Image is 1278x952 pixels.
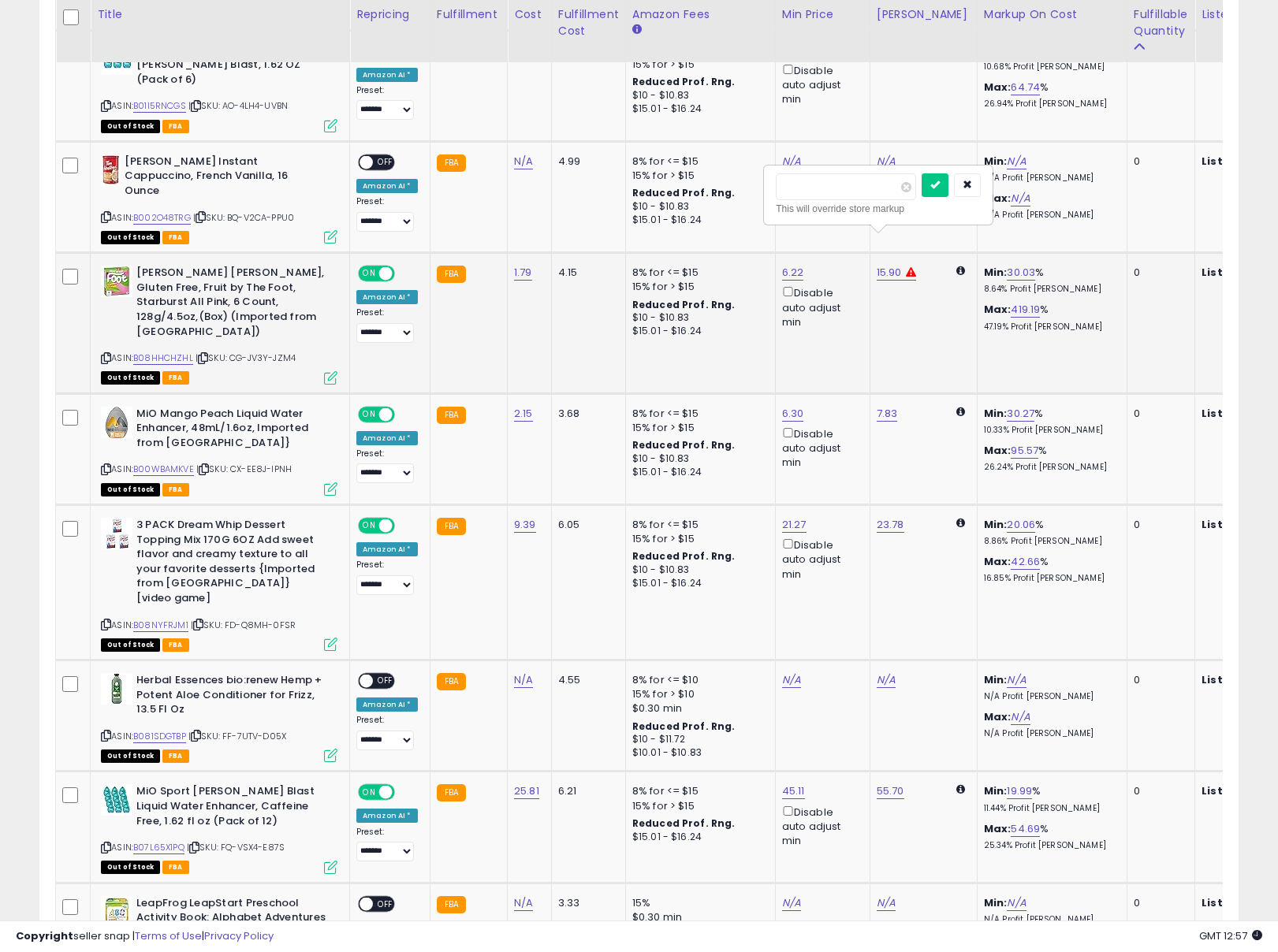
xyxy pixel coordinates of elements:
div: Preset: [356,827,418,862]
span: OFF [373,155,398,169]
a: N/A [782,672,801,688]
b: Herbal Essences bio:renew Hemp + Potent Aloe Conditioner for Frizz, 13.5 Fl Oz [136,673,328,721]
span: OFF [373,675,398,688]
a: N/A [514,154,533,169]
div: ASIN: [101,154,337,242]
b: 3 PACK Dream Whip Dessert Topping Mix 170G 6OZ Add sweet flavor and creamy texture to all your fa... [136,518,328,609]
span: OFF [393,786,418,799]
b: Listed Price: [1202,895,1273,910]
div: % [984,407,1115,436]
a: 419.19 [1011,302,1040,318]
div: Amazon AI * [356,542,418,556]
span: FBA [162,861,189,874]
div: 15% for > $15 [632,421,763,435]
div: Disable auto adjust min [782,803,858,849]
a: B00WBAMKVE [133,463,194,476]
small: FBA [437,407,466,424]
a: 19.99 [1007,783,1032,799]
img: 515ipvhvL+L._SL40_.jpg [101,518,132,549]
div: Disable auto adjust min [782,536,858,582]
p: 47.19% Profit [PERSON_NAME] [984,322,1115,333]
span: All listings that are currently out of stock and unavailable for purchase on Amazon [101,120,160,133]
a: N/A [877,895,896,911]
i: Calculated using Dynamic Max Price. [956,784,965,794]
b: Mio Sport Liquid Water Enhancer, [PERSON_NAME] Blast, 1.62 OZ (Pack of 6) [136,43,328,91]
div: 0 [1134,784,1183,798]
div: ASIN: [101,673,337,760]
span: 2025-10-9 12:57 GMT [1199,928,1262,943]
b: MiO Mango Peach Liquid Water Enhancer, 48mL/1.6oz, Imported from [GEOGRAPHIC_DATA]} [136,407,328,455]
div: Amazon AI * [356,290,418,304]
div: 0 [1134,518,1183,532]
a: 7.83 [877,406,898,422]
div: Amazon AI * [356,179,418,193]
div: Preset: [356,560,418,595]
a: 2.15 [514,406,533,422]
a: N/A [782,154,801,169]
span: | SKU: CX-EE8J-IPNH [196,463,292,475]
p: 25.34% Profit [PERSON_NAME] [984,840,1115,851]
b: Reduced Prof. Rng. [632,549,736,563]
b: Min: [984,154,1008,169]
div: % [984,80,1115,110]
b: [PERSON_NAME] Instant Cappuccino, French Vanilla, 16 Ounce [125,154,316,203]
i: Calculated using Dynamic Max Price. [956,518,965,528]
a: B08NYFRJM1 [133,619,188,632]
div: Cost [514,6,545,23]
span: FBA [162,483,189,496]
img: 41psqIltYTL._SL40_.jpg [101,784,132,816]
div: % [984,784,1115,813]
div: 8% for <= $15 [632,266,763,280]
span: | SKU: FQ-VSX4-E87S [187,841,285,853]
p: N/A Profit [PERSON_NAME] [984,173,1115,184]
a: N/A [514,895,533,911]
div: 15% for > $15 [632,169,763,183]
b: Reduced Prof. Rng. [632,438,736,452]
p: 10.33% Profit [PERSON_NAME] [984,425,1115,436]
img: 41DrKFLsvgL._SL40_.jpg [101,154,121,186]
div: 8% for <= $10 [632,673,763,687]
div: % [984,555,1115,584]
p: 10.68% Profit [PERSON_NAME] [984,61,1115,73]
div: Amazon AI * [356,68,418,82]
div: Markup on Cost [984,6,1120,23]
div: Amazon AI * [356,809,418,823]
b: Listed Price: [1202,672,1273,687]
div: ASIN: [101,43,337,131]
div: 0 [1134,407,1183,421]
div: 0 [1134,896,1183,910]
div: Preset: [356,85,418,121]
span: OFF [373,897,398,910]
div: $10.01 - $10.83 [632,746,763,760]
div: $10 - $10.83 [632,200,763,214]
div: $10 - $10.83 [632,452,763,466]
a: B081SDGTBP [133,730,186,743]
div: This will override store markup [776,201,981,217]
div: 3.68 [558,407,613,421]
span: FBA [162,120,189,133]
span: FBA [162,231,189,244]
div: 3.33 [558,896,613,910]
div: $15.01 - $16.24 [632,325,763,338]
div: Preset: [356,448,418,484]
b: Max: [984,191,1012,206]
div: 8% for <= $15 [632,784,763,798]
span: ON [360,267,379,281]
a: 9.39 [514,517,536,533]
a: N/A [1007,895,1026,911]
div: Disable auto adjust min [782,425,858,470]
div: 0 [1134,673,1183,687]
b: Listed Price: [1202,406,1273,421]
small: Amazon Fees. [632,23,642,37]
div: 8% for <= $15 [632,407,763,421]
div: Fulfillable Quantity [1134,6,1188,39]
div: Amazon AI * [356,697,418,712]
img: 41QrjUV9piL._SL40_.jpg [101,407,132,438]
small: FBA [437,784,466,801]
a: 42.66 [1011,554,1040,570]
b: Max: [984,80,1012,95]
span: OFF [393,407,418,421]
b: Max: [984,821,1012,836]
img: 41DqJt55QIL._SL40_.jpg [101,266,132,297]
span: All listings that are currently out of stock and unavailable for purchase on Amazon [101,638,160,652]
